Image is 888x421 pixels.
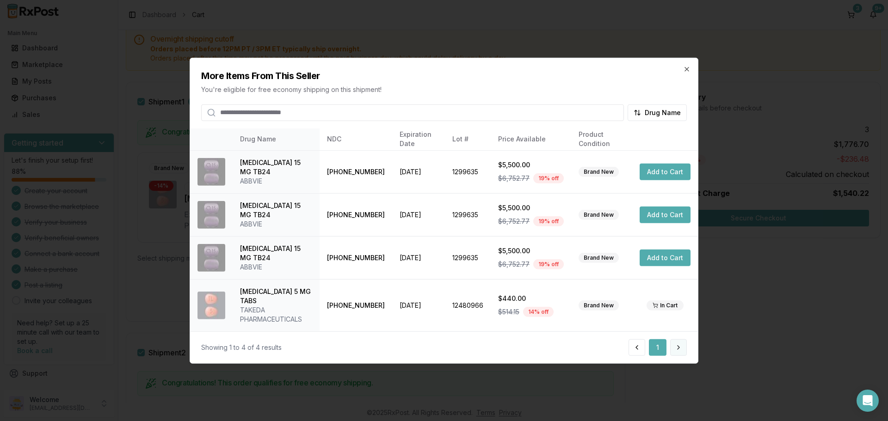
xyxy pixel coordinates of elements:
[498,160,564,170] div: $5,500.00
[240,158,312,177] div: [MEDICAL_DATA] 15 MG TB24
[523,307,554,317] div: 14 % off
[240,177,312,186] div: ABBVIE
[320,279,392,331] td: [PHONE_NUMBER]
[579,167,619,177] div: Brand New
[392,150,444,193] td: [DATE]
[392,236,444,279] td: [DATE]
[201,85,687,94] p: You're eligible for free economy shipping on this shipment!
[240,244,312,262] div: [MEDICAL_DATA] 15 MG TB24
[647,300,684,311] div: In Cart
[498,260,530,269] span: $6,752.77
[498,203,564,213] div: $5,500.00
[498,307,519,317] span: $514.15
[197,158,225,186] img: Rinvoq 15 MG TB24
[201,343,282,352] div: Showing 1 to 4 of 4 results
[197,244,225,272] img: Rinvoq 15 MG TB24
[445,193,491,236] td: 1299635
[498,217,530,226] span: $6,752.77
[240,305,312,324] div: TAKEDA PHARMACEUTICALS
[640,207,691,223] button: Add to Cart
[320,128,392,150] th: NDC
[498,174,530,183] span: $6,752.77
[240,287,312,305] div: [MEDICAL_DATA] 5 MG TABS
[445,236,491,279] td: 1299635
[571,128,632,150] th: Product Condition
[640,164,691,180] button: Add to Cart
[498,294,564,303] div: $440.00
[197,201,225,229] img: Rinvoq 15 MG TB24
[240,262,312,272] div: ABBVIE
[320,193,392,236] td: [PHONE_NUMBER]
[233,128,320,150] th: Drug Name
[445,279,491,331] td: 12480966
[533,173,564,183] div: 19 % off
[498,246,564,256] div: $5,500.00
[320,236,392,279] td: [PHONE_NUMBER]
[445,128,491,150] th: Lot #
[201,69,687,82] h2: More Items From This Seller
[320,150,392,193] td: [PHONE_NUMBER]
[628,104,687,121] button: Drug Name
[491,128,571,150] th: Price Available
[392,193,444,236] td: [DATE]
[649,339,666,356] button: 1
[579,300,619,311] div: Brand New
[533,216,564,226] div: 19 % off
[533,259,564,269] div: 19 % off
[579,253,619,263] div: Brand New
[392,279,444,331] td: [DATE]
[197,292,225,319] img: Trintellix 5 MG TABS
[445,150,491,193] td: 1299635
[645,108,681,117] span: Drug Name
[392,128,444,150] th: Expiration Date
[640,250,691,266] button: Add to Cart
[240,201,312,220] div: [MEDICAL_DATA] 15 MG TB24
[579,210,619,220] div: Brand New
[240,220,312,229] div: ABBVIE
